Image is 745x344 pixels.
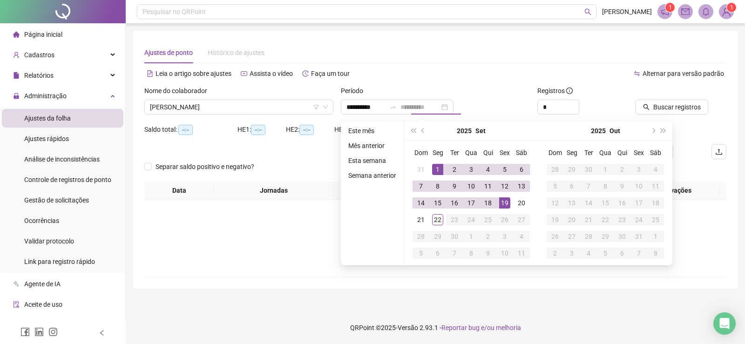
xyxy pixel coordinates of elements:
span: 1 [730,4,733,11]
td: 2025-11-03 [563,245,580,262]
div: 25 [482,214,494,225]
td: 2025-10-06 [429,245,446,262]
td: 2025-10-17 [630,195,647,211]
span: --:-- [251,125,265,135]
span: --:-- [299,125,314,135]
td: 2025-10-16 [614,195,630,211]
div: HE 3: [334,124,383,135]
div: Ajustes de ponto [144,47,193,58]
div: 5 [600,248,611,259]
th: Sáb [647,144,664,161]
td: 2025-10-31 [630,228,647,245]
th: Ter [446,144,463,161]
div: 18 [482,197,494,209]
div: 13 [566,197,577,209]
div: 4 [650,164,661,175]
td: 2025-10-20 [563,211,580,228]
td: 2025-10-14 [580,195,597,211]
td: 2025-09-12 [496,178,513,195]
th: Seg [563,144,580,161]
div: 14 [415,197,427,209]
div: 4 [516,231,527,242]
td: 2025-09-17 [463,195,480,211]
button: month panel [610,121,620,140]
td: 2025-10-18 [647,195,664,211]
td: 2025-09-30 [580,161,597,178]
td: 2025-10-19 [547,211,563,228]
div: 9 [616,181,628,192]
button: super-next-year [658,121,669,140]
sup: 1 [665,3,675,12]
div: 3 [566,248,577,259]
div: 3 [466,164,477,175]
td: 2025-10-01 [463,228,480,245]
span: Página inicial [24,31,62,38]
div: 30 [616,231,628,242]
div: 7 [633,248,644,259]
div: 6 [616,248,628,259]
div: 23 [449,214,460,225]
span: file-text [147,70,153,77]
div: 24 [633,214,644,225]
td: 2025-10-05 [413,245,429,262]
label: Nome do colaborador [144,86,213,96]
div: Histórico de ajustes [208,47,264,58]
span: home [13,31,20,38]
div: 30 [583,164,594,175]
span: Atestado técnico [24,321,73,329]
div: 19 [499,197,510,209]
div: 12 [499,181,510,192]
td: 2025-10-25 [647,211,664,228]
td: 2025-10-12 [547,195,563,211]
div: 29 [600,231,611,242]
div: 6 [516,164,527,175]
td: 2025-09-29 [563,161,580,178]
td: 2025-10-30 [614,228,630,245]
div: Não há dados [156,244,715,255]
div: 19 [549,214,561,225]
td: 2025-10-06 [563,178,580,195]
span: instagram [48,327,58,337]
div: 22 [600,214,611,225]
div: 28 [415,231,427,242]
span: youtube [241,70,247,77]
td: 2025-11-08 [647,245,664,262]
td: 2025-10-08 [463,245,480,262]
td: 2025-09-26 [496,211,513,228]
td: 2025-09-21 [413,211,429,228]
button: year panel [591,121,606,140]
td: 2025-10-22 [597,211,614,228]
span: Aceite de uso [24,301,62,308]
td: 2025-11-05 [597,245,614,262]
div: 30 [449,231,460,242]
td: 2025-09-27 [513,211,530,228]
td: 2025-11-04 [580,245,597,262]
div: 18 [650,197,661,209]
span: upload [715,148,723,155]
th: Seg [429,144,446,161]
td: 2025-10-09 [614,178,630,195]
td: 2025-10-05 [547,178,563,195]
th: Qua [463,144,480,161]
span: Análise de inconsistências [24,155,100,163]
td: 2025-10-26 [547,228,563,245]
td: 2025-09-24 [463,211,480,228]
span: file [13,72,20,79]
span: swap-right [389,103,397,111]
div: 9 [482,248,494,259]
span: left [99,330,105,336]
div: 26 [549,231,561,242]
div: 5 [499,164,510,175]
td: 2025-10-11 [647,178,664,195]
td: 2025-09-14 [413,195,429,211]
span: search [643,104,650,110]
td: 2025-09-03 [463,161,480,178]
div: 8 [466,248,477,259]
span: audit [13,301,20,308]
div: 16 [449,197,460,209]
span: notification [661,7,669,16]
div: 2 [482,231,494,242]
span: Gestão de solicitações [24,196,89,204]
div: 29 [566,164,577,175]
div: 5 [415,248,427,259]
